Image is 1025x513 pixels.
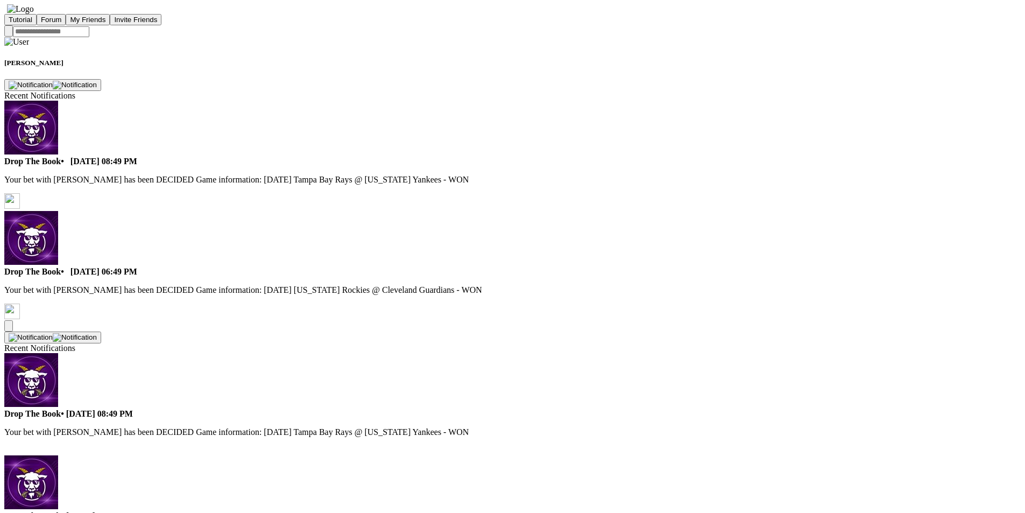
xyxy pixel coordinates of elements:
span: • [DATE] 08:49 PM [61,409,133,418]
div: Recent Notifications [4,343,868,353]
span: • [DATE] 08:49 PM [61,157,137,166]
img: Notification [53,81,97,89]
strong: Drop The Book [4,267,137,276]
img: Logo [7,4,34,14]
img: Notification [4,455,58,509]
button: Invite Friends [110,14,161,25]
img: User [4,37,29,47]
p: Your bet with [PERSON_NAME] has been DECIDED Game information: [DATE] Tampa Bay Rays @ [US_STATE]... [4,175,1021,185]
strong: Drop The Book [4,409,133,418]
button: My Friends [66,14,110,25]
p: Your bet with [PERSON_NAME] has been DECIDED Game information: [DATE] [US_STATE] Rockies @ Clevel... [4,285,1021,295]
strong: Drop The Book [4,157,137,166]
img: Notification [9,333,53,342]
span: • [DATE] 06:49 PM [61,267,137,276]
div: Recent Notifications [4,91,1021,101]
img: Notification [4,101,58,154]
button: Tutorial [4,14,37,25]
button: Forum [37,14,66,25]
p: Your bet with [PERSON_NAME] has been DECIDED Game information: [DATE] Tampa Bay Rays @ [US_STATE]... [4,427,868,437]
img: Notification [4,211,58,265]
img: Notification [4,353,58,407]
h5: [PERSON_NAME] [4,59,1021,67]
img: Notification [53,333,97,342]
img: Notification [9,81,53,89]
